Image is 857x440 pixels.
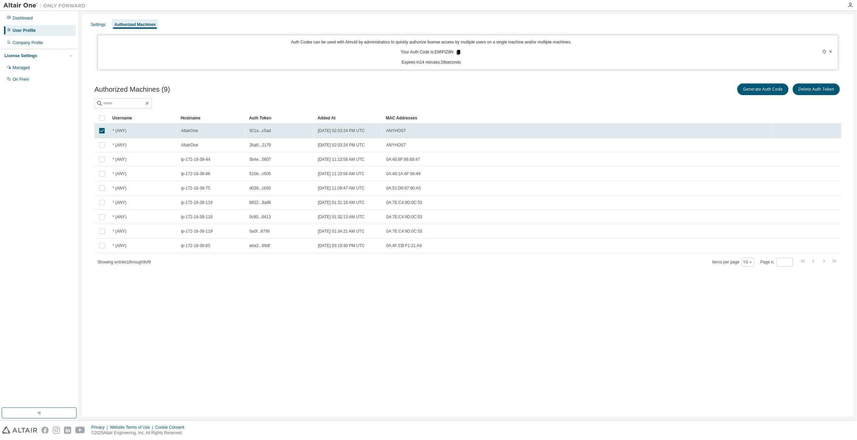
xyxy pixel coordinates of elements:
[386,214,422,220] span: 0A:7E:C4:9D:0C:53
[13,65,30,70] div: Managed
[155,425,188,430] div: Cookie Consent
[249,200,271,205] span: 6822...8a96
[318,243,365,248] span: [DATE] 03:19:30 PM UTC
[113,142,127,148] span: * (ANY)
[102,39,760,45] p: Auth Codes can be used with Almutil by administrators to quickly authorize license access by mult...
[317,113,380,124] div: Added At
[761,258,793,267] span: Page n.
[386,142,406,148] span: ANYHOST
[737,83,789,95] button: Generate Auth Code
[2,427,37,434] img: altair_logo.svg
[386,200,422,205] span: 0A:7E:C4:9D:0C:53
[401,49,462,55] p: Your Auth Code is: EMIFIZ8N
[113,243,127,248] span: * (ANY)
[13,40,43,46] div: Company Profile
[181,185,210,191] span: ip-172-16-38-75
[94,86,170,93] span: Authorized Machines (9)
[113,157,127,162] span: * (ANY)
[53,427,60,434] img: instagram.svg
[386,157,420,162] span: 0A:40:8F:66:89:47
[41,427,49,434] img: facebook.svg
[318,128,365,133] span: [DATE] 02:03:24 PM UTC
[13,28,36,33] div: User Profile
[114,22,156,27] div: Authorized Machines
[249,128,271,133] span: 921a...c5ad
[91,430,189,436] p: © 2025 Altair Engineering, Inc. All Rights Reserved.
[386,229,422,234] span: 0A:7E:C4:9D:0C:53
[249,171,271,177] span: 510b...c505
[181,128,198,133] span: AltairOne
[91,22,105,27] div: Settings
[181,200,212,205] span: ip-172-16-38-119
[386,113,769,124] div: MAC Addresses
[181,157,210,162] span: ip-172-16-38-44
[318,200,365,205] span: [DATE] 01:31:18 AM UTC
[112,113,175,124] div: Username
[181,243,210,248] span: ip-172-16-38-65
[98,260,151,264] span: Showing entries 1 through 9 of 9
[249,113,312,124] div: Auth Token
[181,229,212,234] span: ip-172-16-38-119
[181,171,210,177] span: ip-172-16-38-86
[110,425,155,430] div: Website Terms of Use
[64,427,71,434] img: linkedin.svg
[386,185,421,191] span: 0A:51:D6:97:90:A5
[102,60,760,65] p: Expires in 14 minutes, 59 seconds
[249,243,270,248] span: eba2...69df
[113,171,127,177] span: * (ANY)
[249,185,271,191] span: d039...cb50
[318,214,365,220] span: [DATE] 01:32:13 AM UTC
[181,142,198,148] span: AltairOne
[3,2,89,9] img: Altair One
[318,157,365,162] span: [DATE] 11:13:58 AM UTC
[386,171,420,177] span: 0A:40:1A:6F:56:49
[386,128,406,133] span: ANYHOST
[181,113,244,124] div: Hostname
[113,128,127,133] span: * (ANY)
[249,142,271,148] span: 2ba6...2179
[13,77,29,82] div: On Prem
[318,142,365,148] span: [DATE] 02:03:24 PM UTC
[318,185,365,191] span: [DATE] 11:09:47 AM UTC
[113,214,127,220] span: * (ANY)
[386,243,422,248] span: 0A:4F:CB:F1:21:A9
[113,185,127,191] span: * (ANY)
[75,427,85,434] img: youtube.svg
[113,200,127,205] span: * (ANY)
[712,258,754,267] span: Items per page
[743,259,753,265] button: 10
[249,214,271,220] span: 0c80...6413
[113,229,127,234] span: * (ANY)
[793,83,840,95] button: Delete Auth Token
[13,15,33,21] div: Dashboard
[318,171,365,177] span: [DATE] 11:23:56 AM UTC
[318,229,365,234] span: [DATE] 01:34:21 AM UTC
[249,229,270,234] span: 0a0f...8795
[4,53,37,59] div: License Settings
[181,214,212,220] span: ip-172-16-38-119
[91,425,110,430] div: Privacy
[249,157,271,162] span: 5b4e...5607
